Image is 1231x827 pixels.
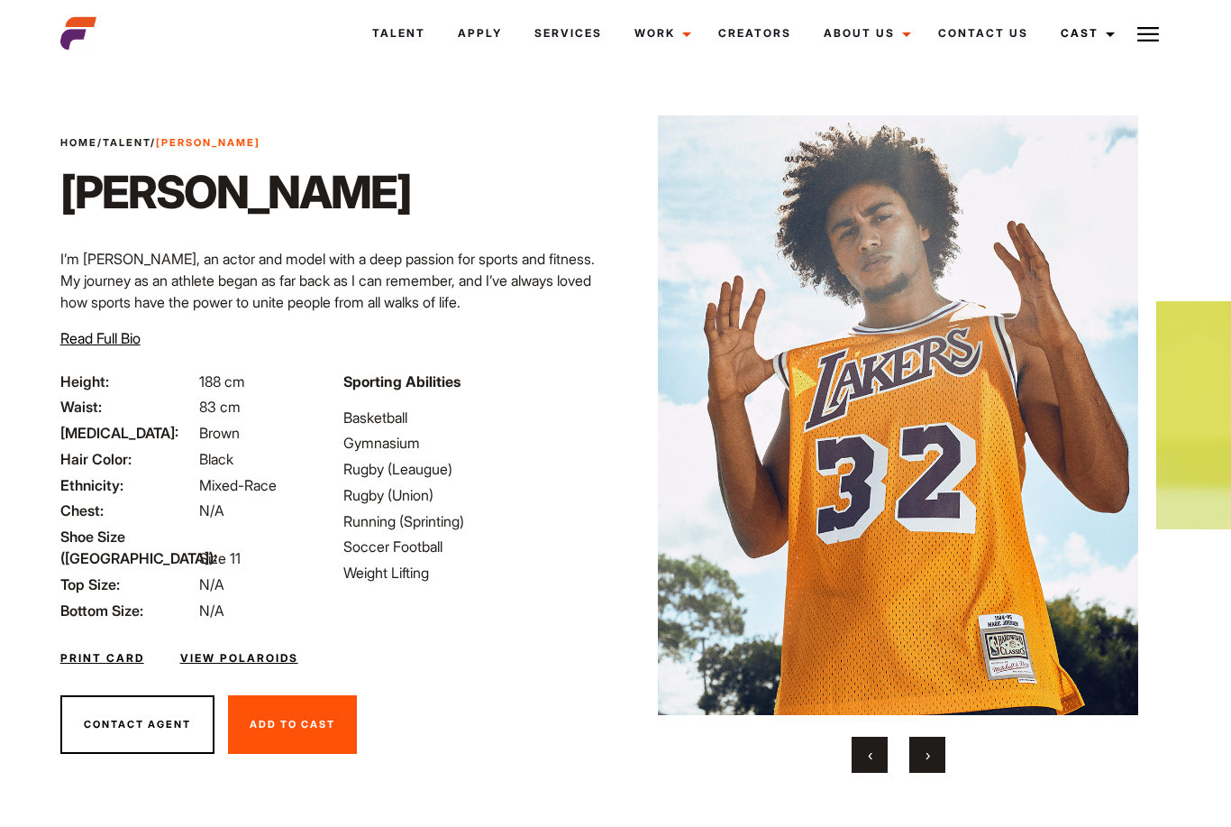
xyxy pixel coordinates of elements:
[60,574,196,595] span: Top Size:
[356,9,442,58] a: Talent
[1137,23,1159,45] img: Burger icon
[103,136,150,149] a: Talent
[60,329,141,347] span: Read Full Bio
[868,746,872,764] span: Previous
[343,407,605,428] li: Basketball
[60,474,196,496] span: Ethnicity:
[343,372,460,391] strong: Sporting Abilities
[343,484,605,506] li: Rugby (Union)
[199,549,241,567] span: Size 11
[60,248,605,313] p: I’m [PERSON_NAME], an actor and model with a deep passion for sports and fitness. My journey as a...
[60,526,196,569] span: Shoe Size ([GEOGRAPHIC_DATA]):
[60,396,196,418] span: Waist:
[199,602,224,620] span: N/A
[1044,9,1126,58] a: Cast
[250,718,335,731] span: Add To Cast
[199,476,277,494] span: Mixed-Race
[60,600,196,621] span: Bottom Size:
[926,746,930,764] span: Next
[343,510,605,532] li: Running (Sprinting)
[60,695,214,755] button: Contact Agent
[60,650,144,666] a: Print Card
[807,9,922,58] a: About Us
[60,15,96,51] img: cropped-aefm-brand-fav-22-square.png
[343,562,605,583] li: Weight Lifting
[618,9,702,58] a: Work
[60,165,411,219] h1: [PERSON_NAME]
[199,450,233,468] span: Black
[60,327,141,349] button: Read Full Bio
[199,424,240,442] span: Brown
[343,432,605,454] li: Gymnasium
[180,650,298,666] a: View Polaroids
[60,136,97,149] a: Home
[60,448,196,470] span: Hair Color:
[199,575,224,593] span: N/A
[60,135,260,151] span: / /
[343,458,605,480] li: Rugby (Leaugue)
[442,9,518,58] a: Apply
[343,536,605,557] li: Soccer Football
[199,372,245,391] span: 188 cm
[199,501,224,519] span: N/A
[658,115,1137,715] img: lig
[156,136,260,149] strong: [PERSON_NAME]
[702,9,807,58] a: Creators
[60,371,196,392] span: Height:
[922,9,1044,58] a: Contact Us
[228,695,357,755] button: Add To Cast
[60,422,196,444] span: [MEDICAL_DATA]:
[60,500,196,521] span: Chest:
[199,398,241,416] span: 83 cm
[518,9,618,58] a: Services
